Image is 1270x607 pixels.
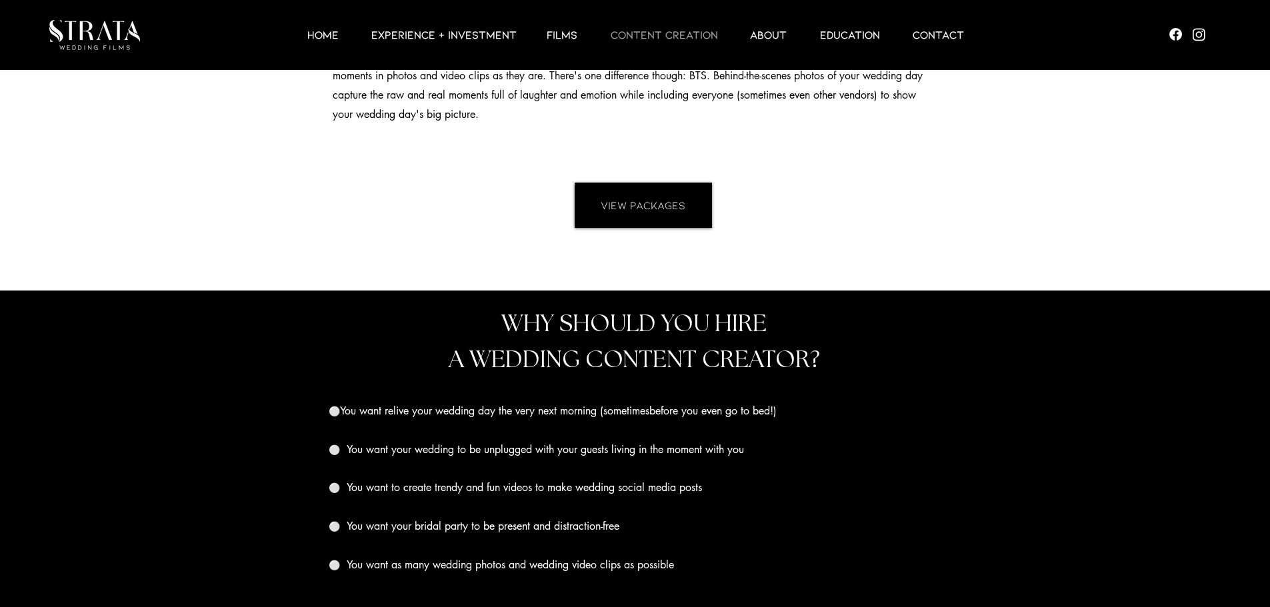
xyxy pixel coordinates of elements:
p: EDUCATION [813,27,887,43]
span: ⚪️ [329,481,340,494]
span: Our wedding content creator team is full of social media savvy, wedding-obsessed individuals read... [333,30,929,121]
p: HOME [301,27,345,43]
p: Films [540,27,584,43]
span: VIEW PACKAGES [601,198,685,213]
a: ABOUT [733,27,803,43]
span: as possible [624,558,674,572]
span: You want to create trendy and fun videos to make wedding social media posts [347,480,702,494]
span: WHY SHOULD YOU HIRE A WEDDING CONTENT CREATOR? [449,312,820,372]
img: LUX STRATA TEST_edited.png [49,20,140,50]
p: EXPERIENCE + INVESTMENT [365,27,523,43]
a: HOME [291,27,355,43]
p: Contact [906,27,971,43]
span: You want as many wedding photos and wedding video clips [347,558,621,572]
span: You want your wedding to be unplugged with your guests living in the moment with you [347,442,744,456]
p: ABOUT [743,27,793,43]
span: ⚪️ [329,443,340,456]
ul: Social Bar [1167,26,1207,43]
a: EXPERIENCE + INVESTMENT [355,27,530,43]
span: ⚪️ [329,520,340,532]
p: CONTENT CREATION [604,27,725,43]
a: CONTENT CREATION [594,27,733,43]
span: You want your bridal party to be present and distraction-free [347,519,619,533]
span: ⚪️ [329,404,340,417]
span: You want relive your wedding day the very next morning (sometimes [340,404,649,418]
nav: Site [127,27,1143,43]
span: ⚪️ [329,558,340,571]
a: VIEW PACKAGES [575,183,712,228]
a: Contact [896,27,980,43]
a: Films [530,27,594,43]
span: before you even go to bed!) [649,404,777,418]
a: EDUCATION [803,27,896,43]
